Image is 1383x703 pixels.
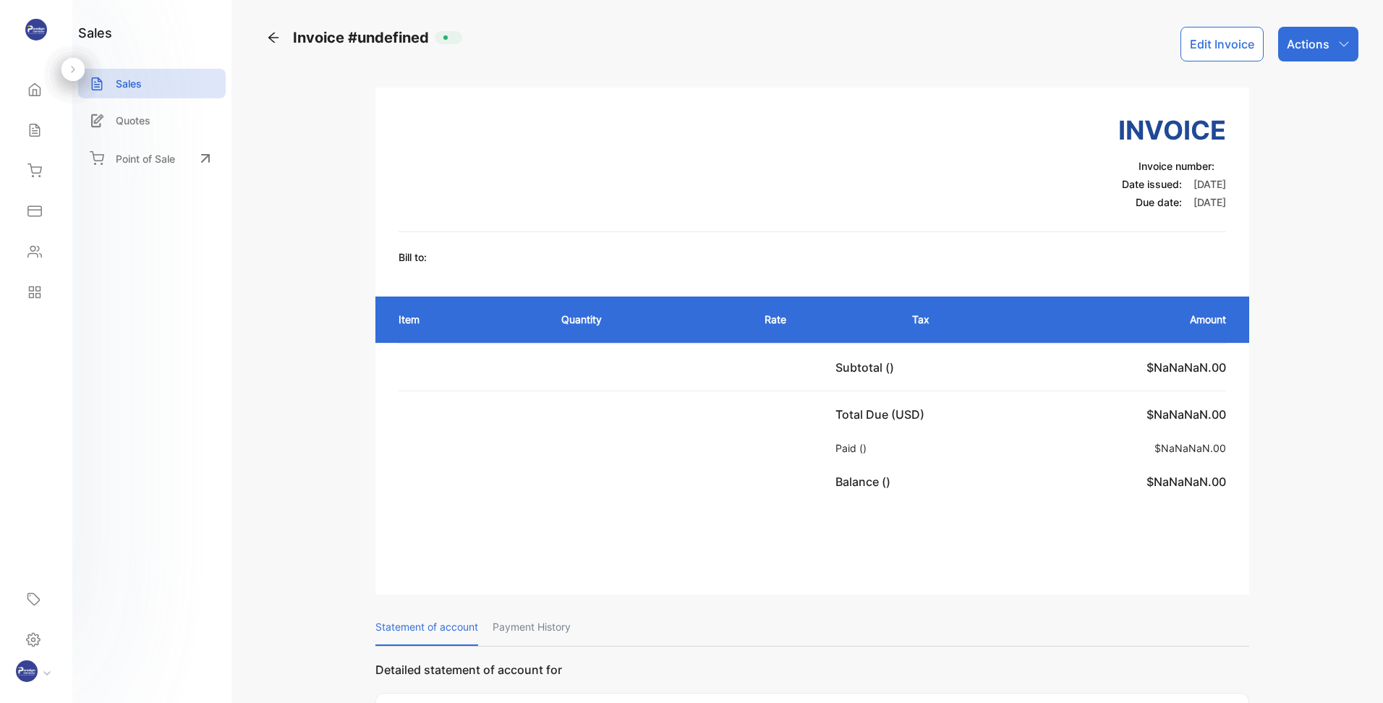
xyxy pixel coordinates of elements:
span: $NaNaNaN.00 [1146,474,1226,489]
p: Point of Sale [116,151,175,166]
span: $NaNaNaN.00 [1146,407,1226,422]
p: Bill to: [399,250,427,265]
p: Total Due (USD) [835,406,930,423]
span: [DATE] [1193,178,1226,190]
p: Balance () [835,473,896,490]
p: Detailed statement of account for [375,661,1249,693]
p: Sales [116,76,142,91]
button: Actions [1278,27,1358,61]
p: Actions [1287,35,1329,53]
h1: sales [78,23,112,43]
span: Date issued: [1122,178,1182,190]
a: Point of Sale [78,142,226,174]
a: Quotes [78,106,226,135]
p: Tax [912,312,1018,327]
a: Sales [78,69,226,98]
p: Statement of account [375,609,478,646]
p: Rate [765,312,884,327]
p: Item [399,312,532,327]
p: Quotes [116,113,150,128]
span: Invoice #undefined [293,27,435,48]
span: Invoice number: [1139,160,1214,172]
p: Subtotal () [835,359,900,376]
p: Quantity [561,312,736,327]
span: Due date: [1136,196,1182,208]
img: logo [25,19,47,41]
button: Edit Invoice [1180,27,1264,61]
img: profile [16,660,38,682]
h3: Invoice [1118,111,1226,150]
span: [DATE] [1193,196,1226,208]
span: $NaNaNaN.00 [1146,360,1226,375]
p: Paid () [835,440,872,456]
span: $NaNaNaN.00 [1154,442,1226,454]
p: Amount [1048,312,1226,327]
p: Payment History [493,609,571,646]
